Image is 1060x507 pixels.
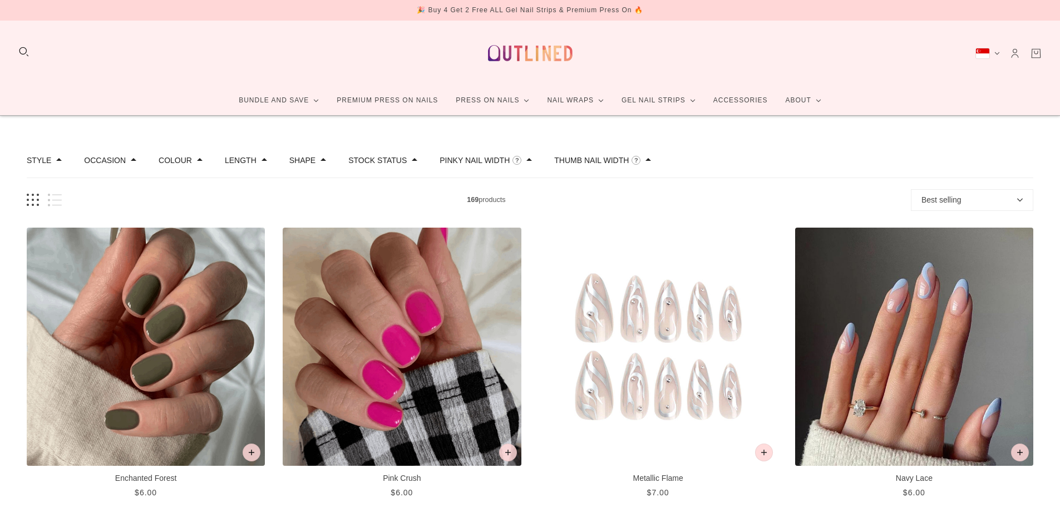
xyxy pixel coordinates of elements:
a: Enchanted Forest [27,228,265,499]
button: Filter by Length [225,156,257,164]
a: About [776,86,830,115]
button: Add to cart [499,444,517,461]
p: Navy Lace [795,472,1033,484]
button: Filter by Pinky Nail Width [440,156,510,164]
a: Pink Crush [283,228,521,499]
div: $7.00 [647,487,669,499]
button: Search [18,46,30,58]
button: Filter by Colour [159,156,192,164]
button: Filter by Stock status [348,156,407,164]
button: List view [48,194,62,206]
button: Filter by Occasion [84,156,126,164]
button: Filter by Thumb Nail Width [554,156,629,164]
button: Add to cart [755,444,773,461]
div: 🎉 Buy 4 Get 2 Free ALL Gel Nail Strips & Premium Press On 🔥 [417,4,643,16]
p: Enchanted Forest [27,472,265,484]
a: Press On Nails [447,86,538,115]
a: Metallic Flame [539,228,777,499]
div: $6.00 [135,487,157,499]
div: $6.00 [903,487,925,499]
img: Enchanted Forest-Press on Manicure-Outlined [27,228,265,466]
a: Outlined [481,29,579,77]
img: Pink Crush-Press on Manicure-Outlined [283,228,521,466]
a: Account [1009,47,1021,60]
button: Add to cart [243,444,260,461]
button: Singapore [975,48,1000,59]
span: products [62,194,911,206]
div: $6.00 [391,487,413,499]
a: Cart [1030,47,1042,60]
p: Metallic Flame [539,472,777,484]
button: Filter by Style [27,156,51,164]
button: Filter by Shape [289,156,315,164]
a: Navy Lace [795,228,1033,499]
button: Best selling [911,189,1033,211]
a: Gel Nail Strips [613,86,704,115]
a: Bundle and Save [230,86,328,115]
p: Pink Crush [283,472,521,484]
a: Premium Press On Nails [328,86,447,115]
a: Accessories [704,86,777,115]
a: Nail Wraps [538,86,613,115]
button: Add to cart [1011,444,1029,461]
button: Grid view [27,194,39,206]
b: 169 [467,196,479,204]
